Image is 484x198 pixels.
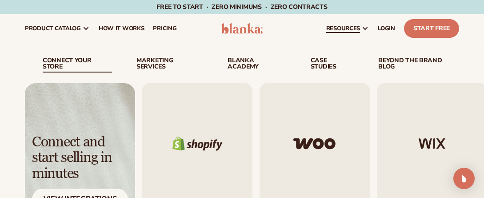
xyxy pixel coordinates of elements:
[43,57,112,73] a: connect your store
[136,57,203,73] a: Marketing services
[311,57,354,73] a: case studies
[228,57,286,73] a: Blanka Academy
[99,25,144,32] span: How It Works
[25,25,81,32] span: product catalog
[378,25,395,32] span: LOGIN
[32,134,128,182] div: Connect and start selling in minutes
[148,14,181,43] a: pricing
[378,57,459,73] a: beyond the brand blog
[156,3,327,11] span: Free to start · ZERO minimums · ZERO contracts
[404,19,459,38] a: Start Free
[221,23,263,34] img: logo
[20,14,94,43] a: product catalog
[326,25,360,32] span: resources
[453,168,475,189] div: Open Intercom Messenger
[373,14,400,43] a: LOGIN
[94,14,149,43] a: How It Works
[322,14,373,43] a: resources
[153,25,176,32] span: pricing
